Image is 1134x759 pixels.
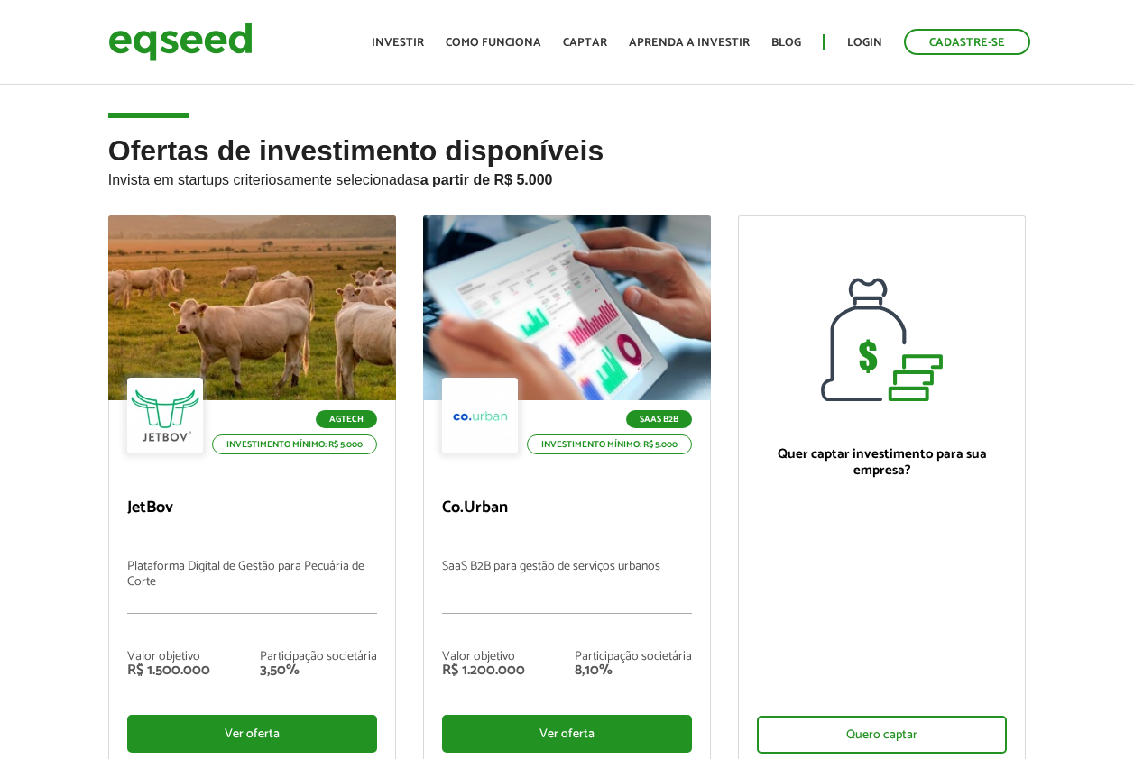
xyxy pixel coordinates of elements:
div: R$ 1.200.000 [442,663,525,678]
p: Agtech [316,410,377,428]
div: Ver oferta [442,715,692,753]
div: Quero captar [757,716,1007,754]
strong: a partir de R$ 5.000 [420,172,553,187]
a: Aprenda a investir [629,37,750,49]
p: Investimento mínimo: R$ 5.000 [527,434,692,454]
p: SaaS B2B para gestão de serviços urbanos [442,560,692,614]
p: Invista em startups criteriosamente selecionadas [108,167,1027,188]
div: Valor objetivo [127,651,210,663]
div: R$ 1.500.000 [127,663,210,678]
div: Valor objetivo [442,651,525,663]
a: Blog [771,37,801,49]
div: 8,10% [575,663,692,678]
p: Co.Urban [442,498,692,518]
img: EqSeed [108,18,253,66]
p: Investimento mínimo: R$ 5.000 [212,434,377,454]
div: Participação societária [575,651,692,663]
a: Login [847,37,882,49]
a: Investir [372,37,424,49]
a: Captar [563,37,607,49]
div: Ver oferta [127,715,377,753]
p: Plataforma Digital de Gestão para Pecuária de Corte [127,560,377,614]
div: 3,50% [260,663,377,678]
p: JetBov [127,498,377,518]
a: Como funciona [446,37,541,49]
h2: Ofertas de investimento disponíveis [108,135,1027,215]
div: Participação societária [260,651,377,663]
a: Cadastre-se [904,29,1030,55]
p: SaaS B2B [626,410,692,428]
p: Quer captar investimento para sua empresa? [757,446,1007,479]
